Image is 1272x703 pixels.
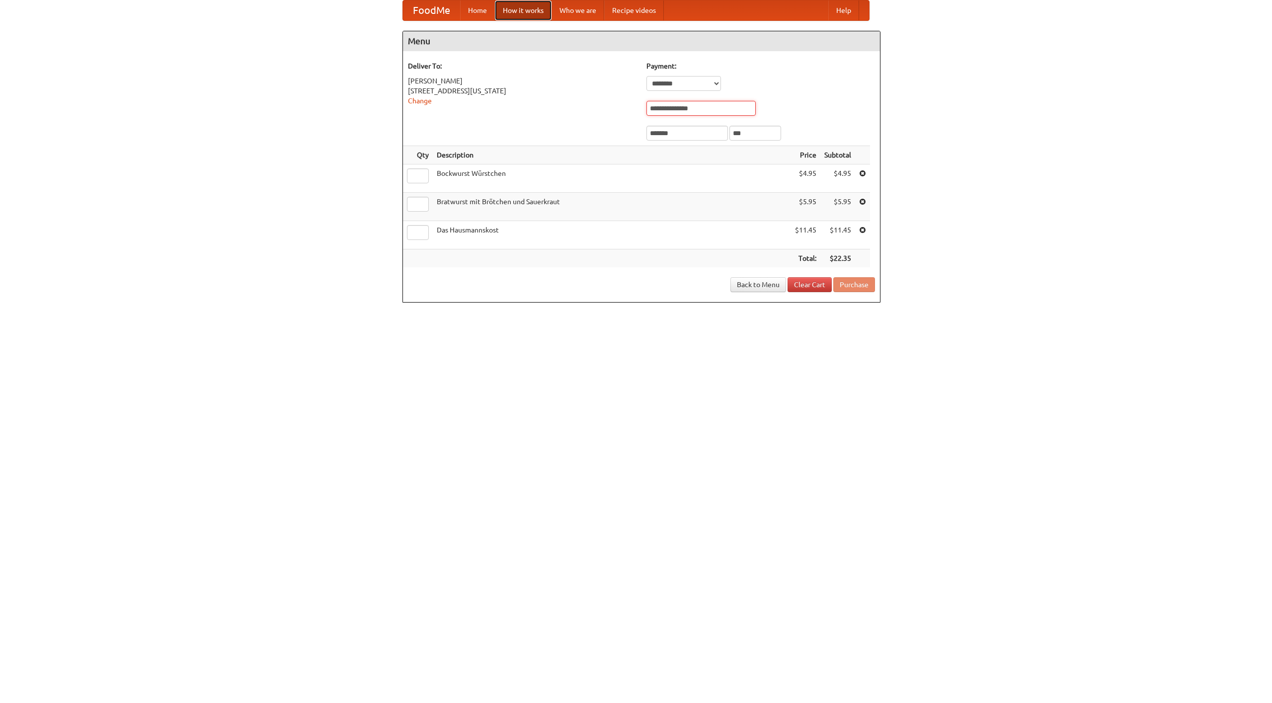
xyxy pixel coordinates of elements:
[791,164,820,193] td: $4.95
[791,193,820,221] td: $5.95
[788,277,832,292] a: Clear Cart
[433,164,791,193] td: Bockwurst Würstchen
[460,0,495,20] a: Home
[433,221,791,249] td: Das Hausmannskost
[820,146,855,164] th: Subtotal
[403,0,460,20] a: FoodMe
[791,249,820,268] th: Total:
[833,277,875,292] button: Purchase
[604,0,664,20] a: Recipe videos
[791,221,820,249] td: $11.45
[646,61,875,71] h5: Payment:
[408,97,432,105] a: Change
[408,76,636,86] div: [PERSON_NAME]
[433,193,791,221] td: Bratwurst mit Brötchen und Sauerkraut
[791,146,820,164] th: Price
[552,0,604,20] a: Who we are
[433,146,791,164] th: Description
[820,164,855,193] td: $4.95
[820,249,855,268] th: $22.35
[730,277,786,292] a: Back to Menu
[408,86,636,96] div: [STREET_ADDRESS][US_STATE]
[820,221,855,249] td: $11.45
[403,31,880,51] h4: Menu
[820,193,855,221] td: $5.95
[828,0,859,20] a: Help
[495,0,552,20] a: How it works
[403,146,433,164] th: Qty
[408,61,636,71] h5: Deliver To:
